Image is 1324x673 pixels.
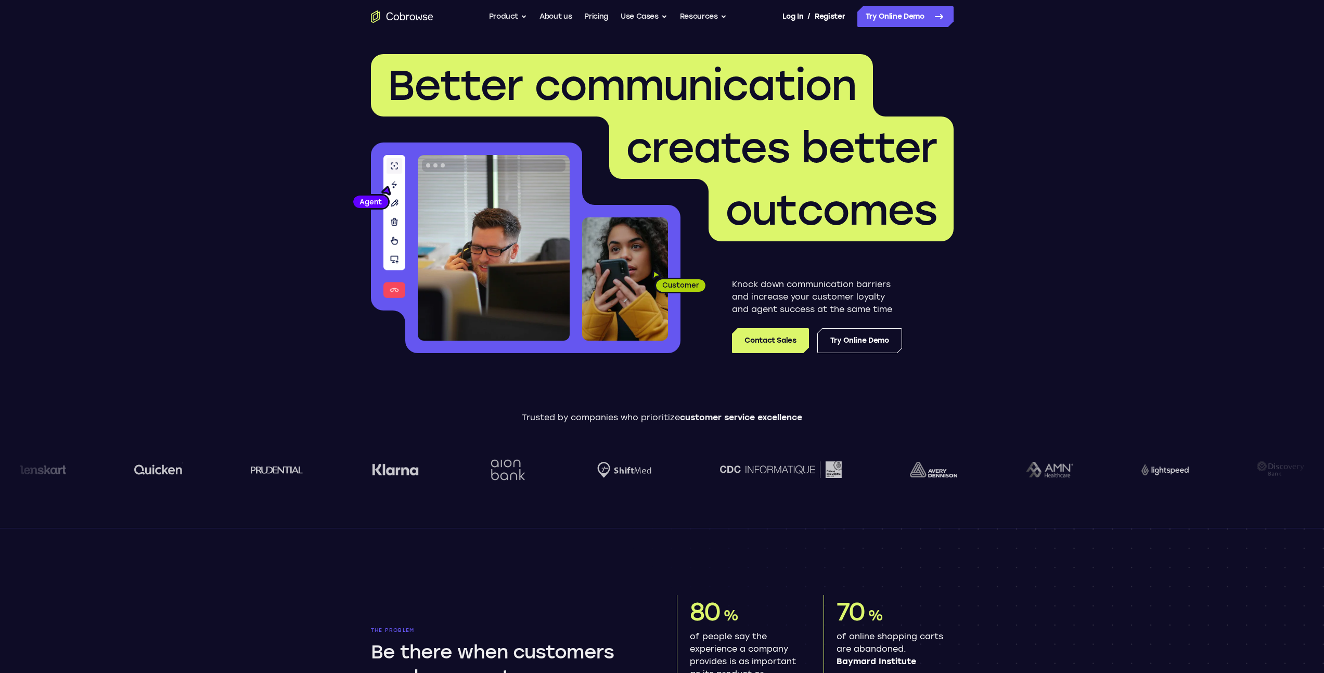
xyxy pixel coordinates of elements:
[582,217,668,341] img: A customer holding their phone
[837,630,945,668] p: of online shopping carts are abandoned.
[782,6,803,27] a: Log In
[371,10,433,23] a: Go to the home page
[680,412,802,422] span: customer service excellence
[732,328,808,353] a: Contact Sales
[539,6,572,27] a: About us
[807,10,811,23] span: /
[372,463,419,476] img: Klarna
[597,462,651,478] img: Shiftmed
[817,328,902,353] a: Try Online Demo
[584,6,608,27] a: Pricing
[680,6,727,27] button: Resources
[388,60,856,110] span: Better communication
[725,185,937,235] span: outcomes
[1141,464,1189,475] img: Lightspeed
[720,461,842,477] img: CDC Informatique
[489,6,528,27] button: Product
[723,606,738,624] span: %
[732,278,902,316] p: Knock down communication barriers and increase your customer loyalty and agent success at the sam...
[134,461,183,477] img: quicken
[690,597,721,627] span: 80
[1026,462,1073,478] img: AMN Healthcare
[487,449,529,491] img: Aion Bank
[621,6,667,27] button: Use Cases
[626,123,937,173] span: creates better
[910,462,957,477] img: avery-dennison
[837,655,945,668] span: Baymard Institute
[251,465,303,474] img: prudential
[837,597,866,627] span: 70
[857,6,954,27] a: Try Online Demo
[815,6,845,27] a: Register
[868,606,883,624] span: %
[371,627,648,633] p: The problem
[418,155,570,341] img: A customer support agent talking on the phone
